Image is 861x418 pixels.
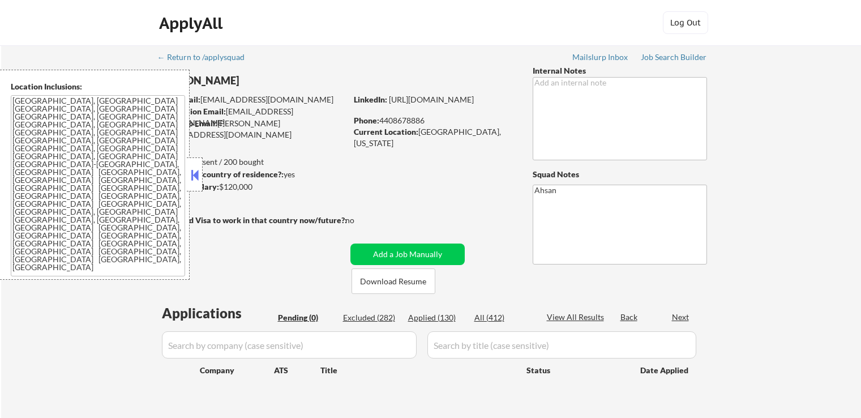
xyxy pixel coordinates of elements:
[354,126,514,148] div: [GEOGRAPHIC_DATA], [US_STATE]
[354,95,387,104] strong: LinkedIn:
[547,312,607,323] div: View All Results
[354,127,418,137] strong: Current Location:
[641,53,707,64] a: Job Search Builder
[526,360,624,380] div: Status
[159,118,346,140] div: [PERSON_NAME][EMAIL_ADDRESS][DOMAIN_NAME]
[162,331,417,359] input: Search by company (case sensitive)
[158,181,346,193] div: $120,000
[389,95,474,104] a: [URL][DOMAIN_NAME]
[408,312,465,323] div: Applied (130)
[159,94,346,105] div: [EMAIL_ADDRESS][DOMAIN_NAME]
[200,365,274,376] div: Company
[672,312,690,323] div: Next
[663,11,708,34] button: Log Out
[533,65,707,76] div: Internal Notes
[474,312,531,323] div: All (412)
[278,312,335,323] div: Pending (0)
[533,169,707,180] div: Squad Notes
[345,215,378,226] div: no
[11,81,185,92] div: Location Inclusions:
[572,53,629,64] a: Mailslurp Inbox
[159,14,226,33] div: ApplyAll
[158,169,343,180] div: yes
[162,306,274,320] div: Applications
[159,74,391,88] div: [PERSON_NAME]
[158,169,284,179] strong: Can work in country of residence?:
[350,244,465,265] button: Add a Job Manually
[354,116,379,125] strong: Phone:
[620,312,639,323] div: Back
[159,106,346,128] div: [EMAIL_ADDRESS][DOMAIN_NAME]
[354,115,514,126] div: 4408678886
[640,365,690,376] div: Date Applied
[274,365,320,376] div: ATS
[157,53,255,64] a: ← Return to /applysquad
[320,365,516,376] div: Title
[159,215,347,225] strong: Will need Visa to work in that country now/future?:
[343,312,400,323] div: Excluded (282)
[157,53,255,61] div: ← Return to /applysquad
[641,53,707,61] div: Job Search Builder
[352,268,435,294] button: Download Resume
[427,331,696,359] input: Search by title (case sensitive)
[158,156,346,168] div: 130 sent / 200 bought
[572,53,629,61] div: Mailslurp Inbox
